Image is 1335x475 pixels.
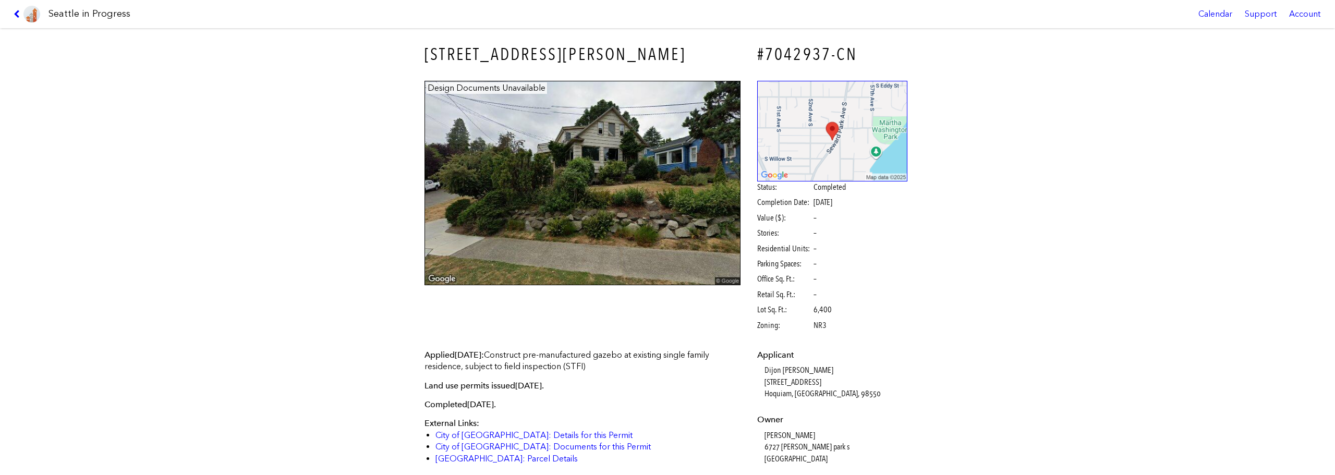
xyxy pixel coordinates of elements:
[48,7,130,20] h1: Seattle in Progress
[757,43,908,66] h4: #7042937-CN
[757,197,812,208] span: Completion Date:
[814,304,832,315] span: 6,400
[435,430,633,440] a: City of [GEOGRAPHIC_DATA]: Details for this Permit
[757,212,812,224] span: Value ($):
[424,81,741,286] img: 6727_SEWARD_PARK_AVE_S_SEATTLE.jpg
[814,273,817,285] span: –
[23,6,40,22] img: favicon-96x96.png
[515,381,542,391] span: [DATE]
[424,399,741,410] p: Completed .
[435,442,651,452] a: City of [GEOGRAPHIC_DATA]: Documents for this Permit
[814,289,817,300] span: –
[814,212,817,224] span: –
[467,399,494,409] span: [DATE]
[757,273,812,285] span: Office Sq. Ft.:
[757,320,812,331] span: Zoning:
[757,258,812,270] span: Parking Spaces:
[757,414,908,425] dt: Owner
[814,320,827,331] span: NR3
[757,227,812,239] span: Stories:
[757,243,812,254] span: Residential Units:
[814,181,846,193] span: Completed
[764,364,908,399] dd: Dijon [PERSON_NAME] [STREET_ADDRESS] Hoquiam, [GEOGRAPHIC_DATA], 98550
[424,380,741,392] p: Land use permits issued .
[757,289,812,300] span: Retail Sq. Ft.:
[455,350,481,360] span: [DATE]
[424,418,479,428] span: External Links:
[814,197,832,207] span: [DATE]
[764,430,908,465] dd: [PERSON_NAME] 6727 [PERSON_NAME] park s [GEOGRAPHIC_DATA]
[814,243,817,254] span: –
[757,181,812,193] span: Status:
[757,304,812,315] span: Lot Sq. Ft.:
[424,349,741,373] p: Construct pre-manufactured gazebo at existing single family residence, subject to field inspectio...
[435,454,578,464] a: [GEOGRAPHIC_DATA]: Parcel Details
[757,81,908,181] img: staticmap
[424,43,741,66] h3: [STREET_ADDRESS][PERSON_NAME]
[426,82,547,94] figcaption: Design Documents Unavailable
[757,349,908,361] dt: Applicant
[814,227,817,239] span: –
[814,258,817,270] span: –
[424,350,484,360] span: Applied :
